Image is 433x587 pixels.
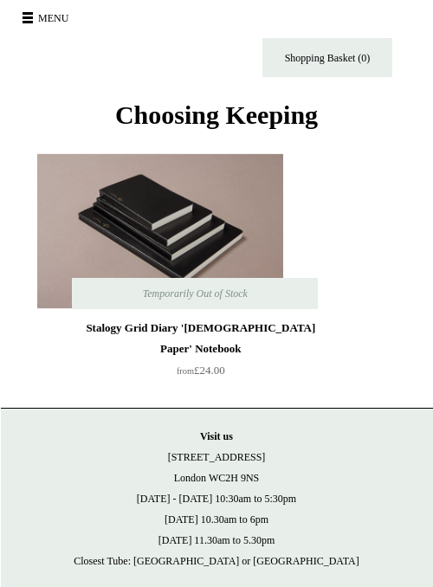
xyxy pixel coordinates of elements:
[72,309,329,382] a: Stalogy Grid Diary '[DEMOGRAPHIC_DATA] Paper' Notebook from£24.00
[126,278,265,309] span: Temporarily Out of Stock
[177,364,225,377] span: £24.00
[76,318,325,359] div: Stalogy Grid Diary '[DEMOGRAPHIC_DATA] Paper' Notebook
[200,430,233,442] strong: Visit us
[177,366,194,376] span: from
[37,153,283,309] img: Stalogy Grid Diary 'Bible Paper' Notebook
[262,38,392,77] a: Shopping Basket (0)
[115,114,318,126] a: Choosing Keeping
[72,153,318,309] a: Stalogy Grid Diary 'Bible Paper' Notebook Stalogy Grid Diary 'Bible Paper' Notebook Temporarily O...
[17,4,79,32] button: Menu
[115,100,318,129] span: Choosing Keeping
[17,426,416,571] p: [STREET_ADDRESS] London WC2H 9NS [DATE] - [DATE] 10:30am to 5:30pm [DATE] 10.30am to 6pm [DATE] 1...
